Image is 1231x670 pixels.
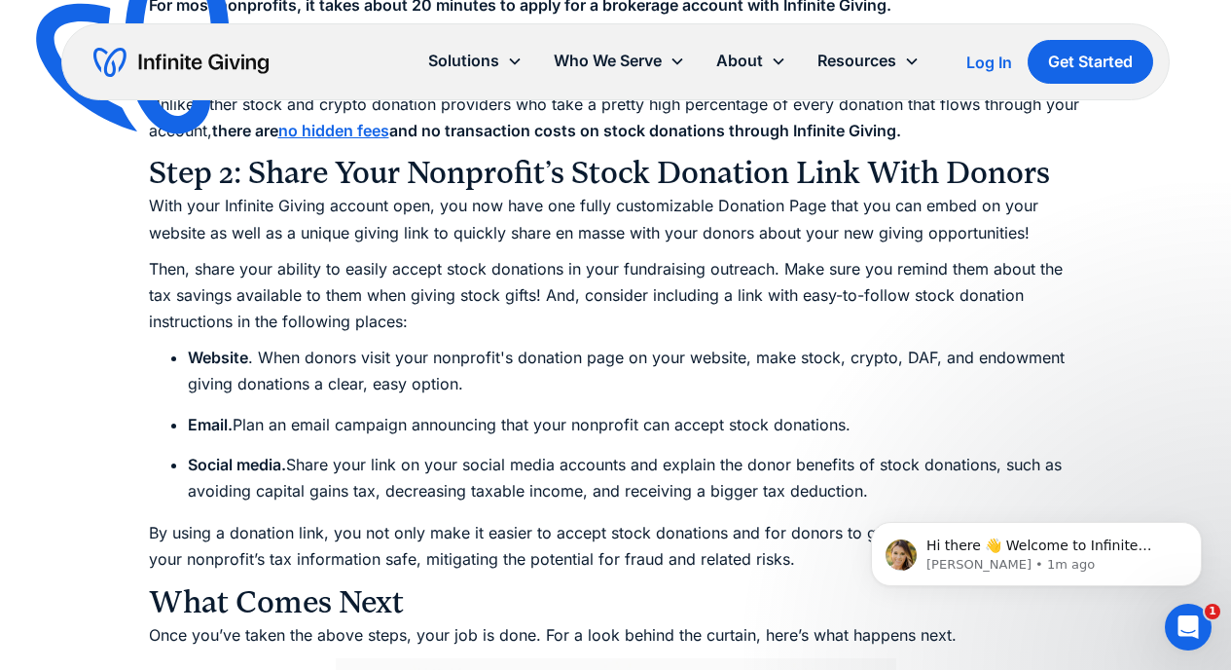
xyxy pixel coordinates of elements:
h3: What Comes Next [149,583,1083,622]
a: no hidden fees [278,121,389,140]
div: Resources [817,48,896,74]
strong: Website [188,348,248,367]
div: Log In [966,55,1012,70]
div: Resources [802,40,935,82]
div: Who We Serve [538,40,701,82]
h3: Step 2: Share Your Nonprofit’s Stock Donation Link With Donors [149,154,1083,193]
a: home [93,47,269,78]
p: Unlike other stock and crypto donation providers who take a pretty high percentage of every donat... [149,92,1083,144]
li: . When donors visit your nonprofit's donation page on your website, make stock, crypto, DAF, and ... [188,345,1083,397]
a: Get Started [1028,40,1153,84]
iframe: Intercom notifications message [842,481,1231,617]
li: Share your link on your social media accounts and explain the donor benefits of stock donations, ... [188,452,1083,504]
div: Who We Serve [554,48,662,74]
div: About [701,40,802,82]
strong: and no transaction costs on stock donations through Infinite Giving. [389,121,901,140]
p: With your Infinite Giving account open, you now have one fully customizable Donation Page that yo... [149,193,1083,245]
div: Solutions [428,48,499,74]
li: Plan an email campaign announcing that your nonprofit can accept stock donations. [188,412,1083,438]
a: Log In [966,51,1012,74]
div: About [716,48,763,74]
span: 1 [1205,604,1220,619]
p: Once you’ve taken the above steps, your job is done. For a look behind the curtain, here’s what h... [149,622,1083,649]
iframe: Intercom live chat [1165,604,1212,651]
strong: Social media. [188,455,286,474]
strong: Email. [188,415,233,434]
p: Then, share your ability to easily accept stock donations in your fundraising outreach. Make sure... [149,256,1083,336]
p: By using a donation link, you not only make it easier to accept stock donations and for donors to... [149,520,1083,573]
div: Solutions [413,40,538,82]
